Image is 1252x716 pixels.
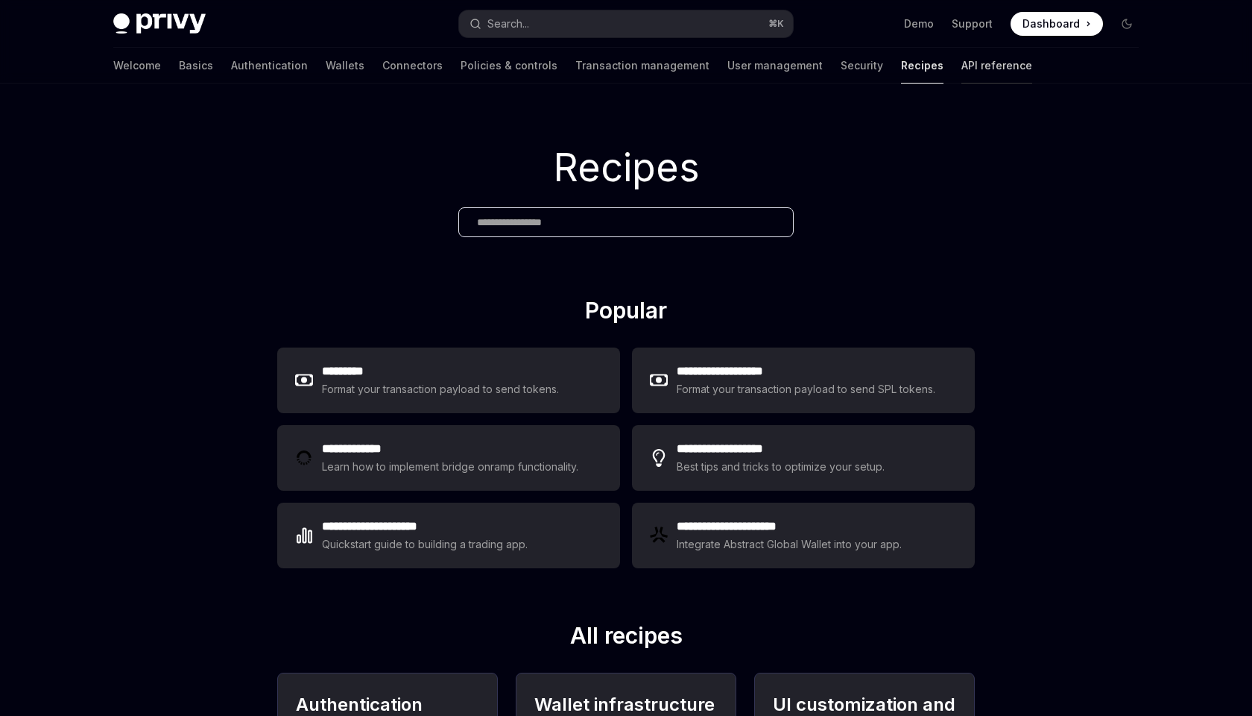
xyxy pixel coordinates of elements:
[277,297,975,330] h2: Popular
[1011,12,1103,36] a: Dashboard
[677,536,903,553] div: Integrate Abstract Global Wallet into your app.
[382,48,443,84] a: Connectors
[904,16,934,31] a: Demo
[901,48,943,84] a: Recipes
[487,15,529,33] div: Search...
[113,13,206,34] img: dark logo
[459,10,793,37] button: Search...⌘K
[677,458,887,476] div: Best tips and tricks to optimize your setup.
[768,18,784,30] span: ⌘ K
[322,380,560,398] div: Format your transaction payload to send tokens.
[277,348,620,413] a: **** ****Format your transaction payload to send tokens.
[326,48,364,84] a: Wallets
[1115,12,1139,36] button: Toggle dark mode
[677,380,937,398] div: Format your transaction payload to send SPL tokens.
[322,536,528,553] div: Quickstart guide to building a trading app.
[179,48,213,84] a: Basics
[575,48,709,84] a: Transaction management
[277,622,975,655] h2: All recipes
[231,48,308,84] a: Authentication
[961,48,1032,84] a: API reference
[277,425,620,491] a: **** **** ***Learn how to implement bridge onramp functionality.
[322,458,583,476] div: Learn how to implement bridge onramp functionality.
[461,48,557,84] a: Policies & controls
[727,48,823,84] a: User management
[1022,16,1080,31] span: Dashboard
[952,16,993,31] a: Support
[113,48,161,84] a: Welcome
[841,48,883,84] a: Security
